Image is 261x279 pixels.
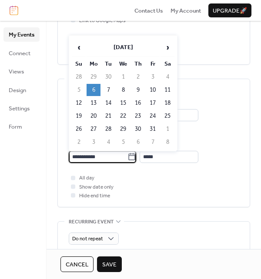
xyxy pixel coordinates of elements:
td: 28 [72,71,86,83]
td: 2 [131,71,145,83]
td: 9 [131,84,145,96]
td: 17 [146,97,160,109]
span: Cancel [66,260,88,269]
span: ‹ [72,39,85,56]
td: 19 [72,110,86,122]
th: Mo [87,58,100,70]
span: Show date only [79,183,114,192]
td: 5 [116,136,130,148]
button: Cancel [60,256,94,272]
td: 29 [116,123,130,135]
td: 20 [87,110,100,122]
span: Link to Google Maps [79,17,126,25]
td: 27 [87,123,100,135]
td: 2 [72,136,86,148]
span: My Account [171,7,201,15]
span: Do not repeat [72,234,103,244]
td: 8 [116,84,130,96]
td: 7 [146,136,160,148]
td: 31 [146,123,160,135]
a: Form [3,120,40,133]
span: › [161,39,174,56]
td: 30 [131,123,145,135]
img: logo [10,6,18,15]
td: 23 [131,110,145,122]
span: Upgrade 🚀 [213,7,247,15]
td: 10 [146,84,160,96]
td: 12 [72,97,86,109]
td: 18 [161,97,174,109]
a: My Events [3,27,40,41]
a: Design [3,83,40,97]
td: 26 [72,123,86,135]
td: 15 [116,97,130,109]
th: [DATE] [87,38,160,57]
th: Tu [101,58,115,70]
a: Views [3,64,40,78]
th: Sa [161,58,174,70]
span: All day [79,174,94,183]
span: Hide end time [79,192,110,200]
a: Settings [3,101,40,115]
td: 4 [101,136,115,148]
td: 29 [87,71,100,83]
th: Th [131,58,145,70]
span: My Events [9,30,34,39]
td: 28 [101,123,115,135]
span: Views [9,67,24,76]
button: Upgrade🚀 [208,3,251,17]
td: 6 [131,136,145,148]
td: 3 [146,71,160,83]
a: My Account [171,6,201,15]
button: Save [97,256,122,272]
td: 11 [161,84,174,96]
td: 1 [161,123,174,135]
td: 6 [87,84,100,96]
td: 24 [146,110,160,122]
span: Save [102,260,117,269]
td: 22 [116,110,130,122]
td: 25 [161,110,174,122]
th: Su [72,58,86,70]
td: 3 [87,136,100,148]
span: Contact Us [134,7,163,15]
span: Recurring event [69,217,114,226]
a: Contact Us [134,6,163,15]
td: 16 [131,97,145,109]
td: 1 [116,71,130,83]
span: Design [9,86,26,95]
td: 4 [161,71,174,83]
td: 8 [161,136,174,148]
td: 21 [101,110,115,122]
td: 30 [101,71,115,83]
td: 13 [87,97,100,109]
td: 7 [101,84,115,96]
span: Connect [9,49,30,58]
span: Settings [9,104,30,113]
span: Form [9,123,22,131]
th: Fr [146,58,160,70]
td: 14 [101,97,115,109]
a: Connect [3,46,40,60]
th: We [116,58,130,70]
td: 5 [72,84,86,96]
